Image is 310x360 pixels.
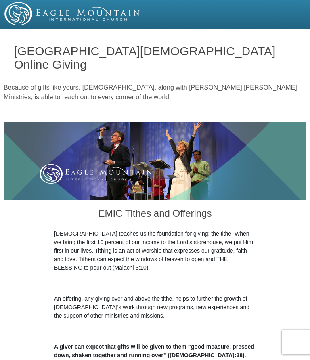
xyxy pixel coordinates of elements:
b: A giver can expect that gifts will be given to them “good measure, pressed down, shaken together ... [54,343,254,358]
p: An offering, any giving over and above the tithe, helps to further the growth of [DEMOGRAPHIC_DAT... [54,295,256,320]
p: Because of gifts like yours, [DEMOGRAPHIC_DATA], along with [PERSON_NAME] [PERSON_NAME] Ministrie... [4,83,306,102]
img: EMIC [4,2,141,25]
h1: [GEOGRAPHIC_DATA][DEMOGRAPHIC_DATA] Online Giving [14,44,296,71]
p: [DEMOGRAPHIC_DATA] teaches us the foundation for giving: the tithe. When we bring the first 10 pe... [54,230,256,272]
h3: EMIC Tithes and Offerings [54,200,256,230]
